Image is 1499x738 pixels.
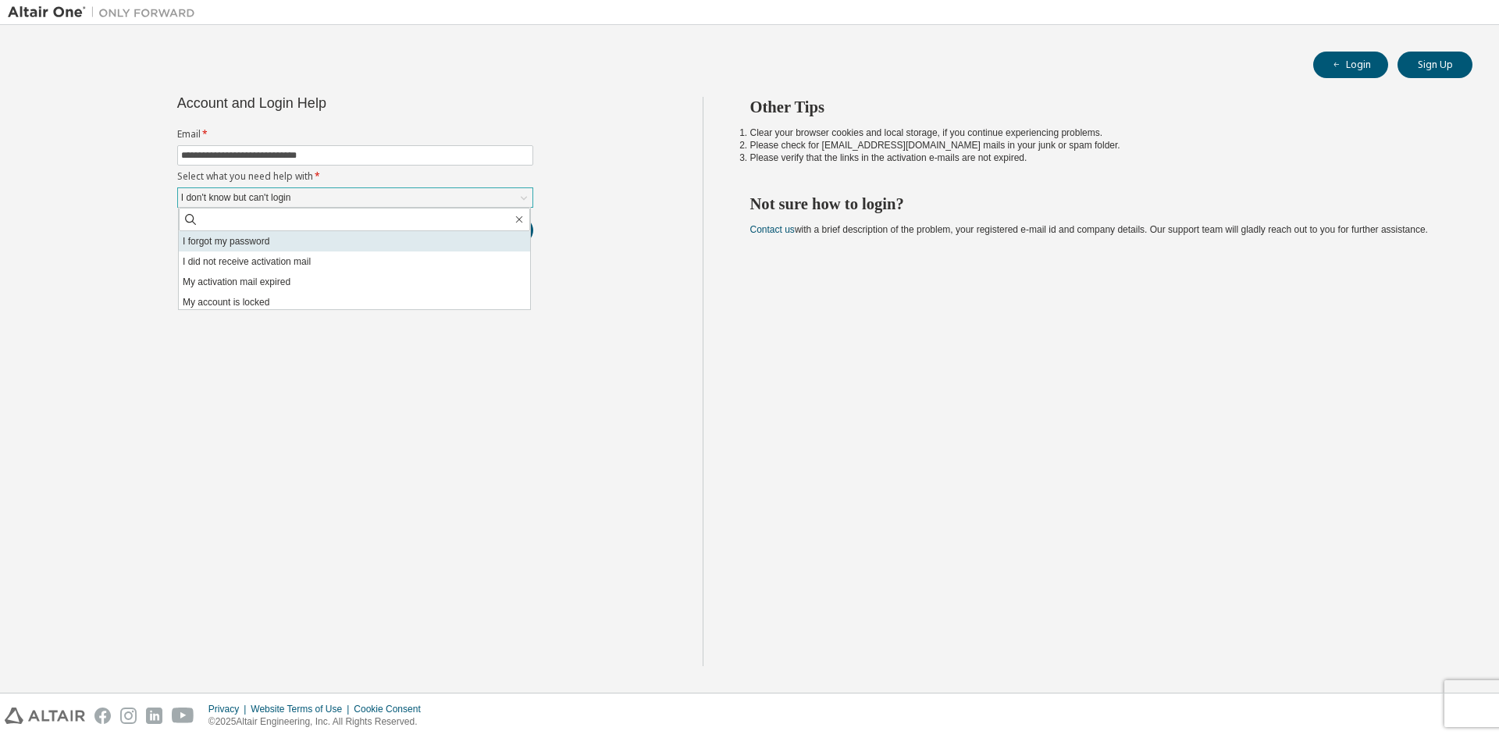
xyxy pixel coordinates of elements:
[750,194,1445,214] h2: Not sure how to login?
[750,224,1428,235] span: with a brief description of the problem, your registered e-mail id and company details. Our suppo...
[750,224,795,235] a: Contact us
[1313,52,1388,78] button: Login
[750,127,1445,139] li: Clear your browser cookies and local storage, if you continue experiencing problems.
[1398,52,1472,78] button: Sign Up
[354,703,429,715] div: Cookie Consent
[146,708,162,724] img: linkedin.svg
[178,188,532,207] div: I don't know but can't login
[208,703,251,715] div: Privacy
[179,189,294,206] div: I don't know but can't login
[208,715,430,729] p: © 2025 Altair Engineering, Inc. All Rights Reserved.
[179,231,530,251] li: I forgot my password
[750,152,1445,164] li: Please verify that the links in the activation e-mails are not expired.
[251,703,354,715] div: Website Terms of Use
[5,708,85,724] img: altair_logo.svg
[177,97,462,109] div: Account and Login Help
[94,708,111,724] img: facebook.svg
[172,708,194,724] img: youtube.svg
[120,708,137,724] img: instagram.svg
[750,139,1445,152] li: Please check for [EMAIL_ADDRESS][DOMAIN_NAME] mails in your junk or spam folder.
[750,97,1445,117] h2: Other Tips
[177,128,533,141] label: Email
[8,5,203,20] img: Altair One
[177,170,533,183] label: Select what you need help with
